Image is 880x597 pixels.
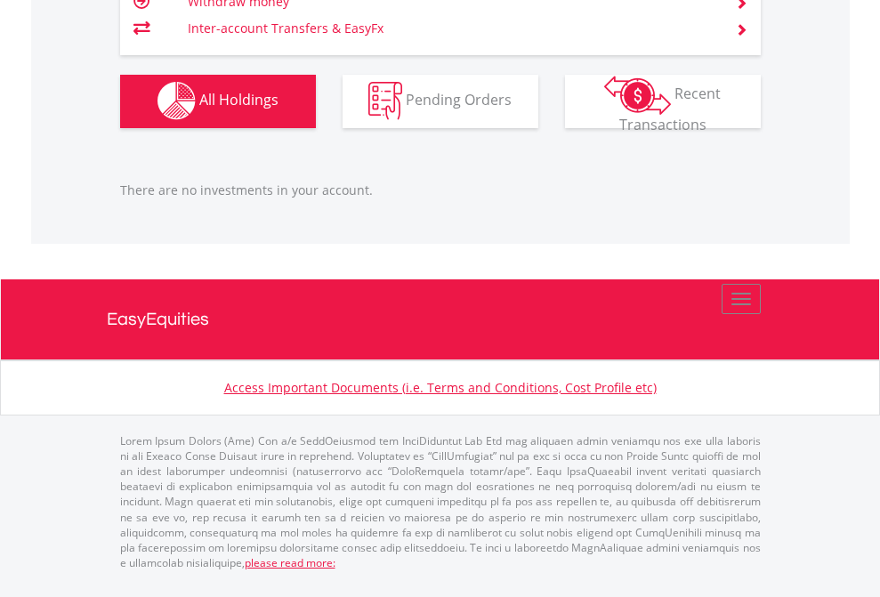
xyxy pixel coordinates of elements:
span: Recent Transactions [619,84,722,134]
img: pending_instructions-wht.png [368,82,402,120]
p: Lorem Ipsum Dolors (Ame) Con a/e SeddOeiusmod tem InciDiduntut Lab Etd mag aliquaen admin veniamq... [120,433,761,570]
img: transactions-zar-wht.png [604,76,671,115]
a: please read more: [245,555,335,570]
button: Recent Transactions [565,75,761,128]
p: There are no investments in your account. [120,182,761,199]
a: EasyEquities [107,279,774,359]
td: Inter-account Transfers & EasyFx [188,15,714,42]
a: Access Important Documents (i.e. Terms and Conditions, Cost Profile etc) [224,379,657,396]
span: All Holdings [199,90,279,109]
span: Pending Orders [406,90,512,109]
button: Pending Orders [343,75,538,128]
button: All Holdings [120,75,316,128]
img: holdings-wht.png [157,82,196,120]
